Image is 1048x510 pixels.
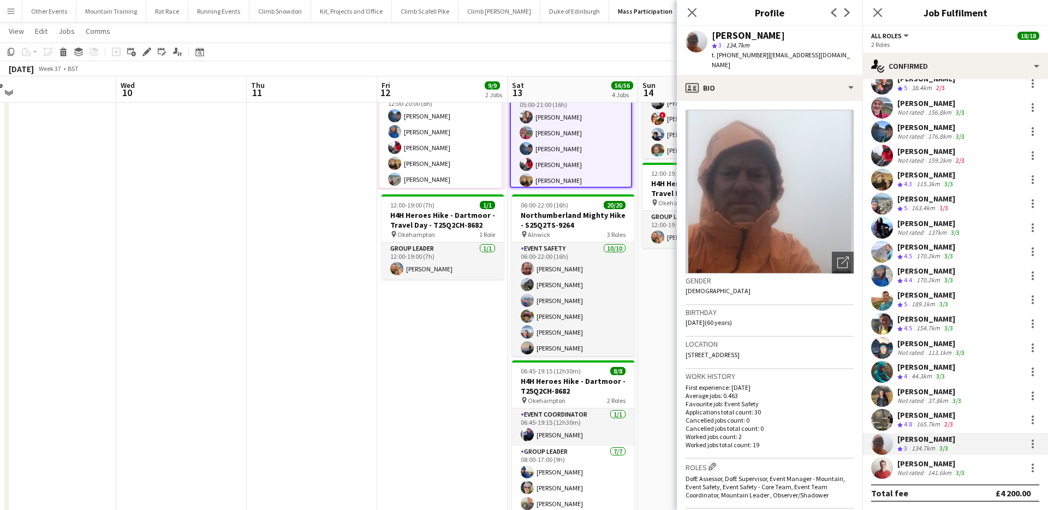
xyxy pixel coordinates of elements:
span: Alnwick [528,230,550,239]
div: 04:45-21:00 (16h15m)18/18 Keswick2 RolesEvent Team Coordinator1/104:45-21:00 (16h15m)[PERSON_NAME... [510,26,632,188]
div: 156.8km [926,108,954,116]
app-skills-label: 3/3 [952,396,961,405]
app-card-role: Event Safety7/706:00-22:00 (16h)[PERSON_NAME][PERSON_NAME][PERSON_NAME]![PERSON_NAME][PERSON_NAME... [642,45,765,177]
div: [PERSON_NAME] [897,98,967,108]
app-skills-label: 3/3 [939,444,948,452]
span: 4.8 [904,420,912,428]
button: Running Events [188,1,249,22]
span: | [EMAIL_ADDRESS][DOMAIN_NAME] [712,51,850,69]
div: BST [68,64,79,73]
h3: H4H Heroes Hike - Dartmoor - Travel Day - T25Q2CH-8682 [642,179,765,198]
app-skills-label: 3/3 [944,180,953,188]
div: [PERSON_NAME] [712,31,785,40]
div: 12:00-19:00 (7h)1/1H4H Heroes Hike - Dartmoor - Travel Day - T25Q2CH-8682 Okehampton1 RoleGroup L... [382,194,504,280]
button: Climb [PERSON_NAME] [458,1,540,22]
span: 18/18 [1017,32,1039,40]
app-card-role: Group Leader1/112:00-19:00 (7h)[PERSON_NAME] [382,242,504,280]
app-skills-label: 3/3 [951,228,960,236]
span: 12:00-19:00 (7h) [651,169,695,177]
h3: Job Fulfilment [862,5,1048,20]
span: 5 [904,84,907,92]
span: Wed [121,80,135,90]
p: Average jobs: 0.463 [686,392,854,400]
span: 12:00-19:00 (7h) [390,201,434,209]
app-card-role: Event Safety10/1006:00-22:00 (16h)[PERSON_NAME][PERSON_NAME][PERSON_NAME][PERSON_NAME][PERSON_NAM... [512,242,634,422]
span: 3 [904,444,907,452]
span: Okehampton [397,230,435,239]
div: [PERSON_NAME] [897,242,955,252]
span: 4.5 [904,324,912,332]
div: [PERSON_NAME] [897,122,967,132]
div: 115.3km [914,180,942,189]
span: Comms [86,26,110,36]
div: 189.1km [909,300,937,309]
div: 170.2km [914,252,942,261]
button: Climb Snowdon [249,1,311,22]
div: Bio [677,75,862,101]
app-skills-label: 3/3 [944,276,953,284]
span: View [9,26,24,36]
div: Open photos pop-in [832,252,854,274]
span: 4.3 [904,180,912,188]
span: Okehampton [528,396,565,405]
div: [PERSON_NAME] [897,170,955,180]
span: [DATE] (60 years) [686,318,732,327]
div: [PERSON_NAME] [897,387,963,396]
span: 13 [510,86,524,99]
h3: Work history [686,371,854,381]
button: Mountain Training [76,1,146,22]
span: Jobs [58,26,75,36]
div: [PERSON_NAME] [897,74,955,84]
div: Not rated [897,228,926,236]
div: Not rated [897,108,926,116]
span: [DEMOGRAPHIC_DATA] [686,287,751,295]
span: 2 Roles [607,396,626,405]
div: 44.3km [909,372,934,381]
p: Favourite job: Event Safety [686,400,854,408]
span: Okehampton [658,199,696,207]
div: 154.7km [914,324,942,333]
button: Rat Race [146,1,188,22]
app-skills-label: 1/3 [939,204,948,212]
div: [PERSON_NAME] [897,266,955,276]
div: £4 200.00 [996,488,1031,499]
span: 4.4 [904,276,912,284]
p: Applications total count: 30 [686,408,854,416]
app-card-role: Event Coordinator1/106:45-19:15 (12h30m)[PERSON_NAME] [512,408,634,446]
div: Not rated [897,156,926,164]
img: Crew avatar or photo [686,110,854,274]
span: 8/8 [610,367,626,375]
div: [PERSON_NAME] [897,434,955,444]
div: [PERSON_NAME] [897,314,955,324]
app-job-card: 06:00-22:00 (16h)20/20Northumberland Mighty Hike - S25Q2TS-9264 Alnwick3 RolesEvent Safety10/1006... [512,194,634,356]
span: Fri [382,80,390,90]
span: 4 [904,372,907,380]
app-skills-label: 3/3 [956,348,964,357]
a: Jobs [54,24,79,38]
app-skills-label: 3/3 [956,469,964,477]
span: Sun [642,80,656,90]
span: 11 [249,86,265,99]
div: Not rated [897,396,926,405]
div: Not rated [897,132,926,140]
app-skills-label: 3/3 [956,132,964,140]
div: 141.6km [926,469,954,477]
app-skills-label: 2/3 [936,84,945,92]
span: 3 Roles [607,230,626,239]
div: 2 Roles [871,40,1039,49]
span: Sat [512,80,524,90]
div: [PERSON_NAME] [897,339,967,348]
h3: Roles [686,461,854,472]
button: Mass Participation [609,1,682,22]
div: 163.4km [909,204,937,213]
h3: Birthday [686,307,854,317]
div: 4 Jobs [612,91,633,99]
span: 4.5 [904,252,912,260]
div: 113.1km [926,348,954,357]
button: Duke of Edinburgh [540,1,609,22]
h3: Gender [686,276,854,286]
span: DofE Assessor, DofE Supervisor, Event Manager - Mountain, Event Safety, Event Safety - Core Team,... [686,475,845,499]
div: 38.4km [909,84,934,93]
div: 159.2km [926,156,954,164]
